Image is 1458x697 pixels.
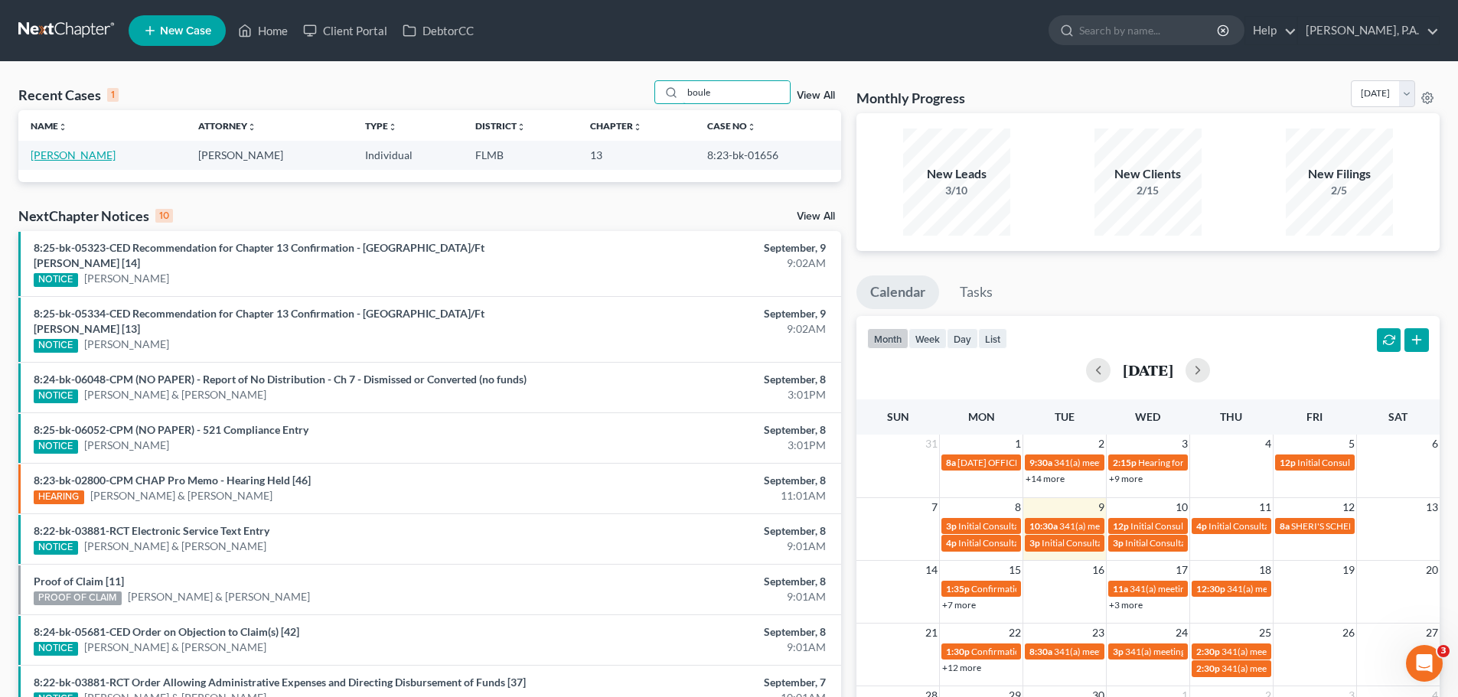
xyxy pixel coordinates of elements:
[572,240,826,256] div: September, 9
[572,539,826,554] div: 9:01AM
[34,625,299,638] a: 8:24-bk-05681-CED Order on Objection to Claim(s) [42]
[947,328,978,349] button: day
[908,328,947,349] button: week
[1180,435,1189,453] span: 3
[1424,498,1440,516] span: 13
[1257,561,1273,579] span: 18
[247,122,256,132] i: unfold_more
[707,120,756,132] a: Case Nounfold_more
[1079,16,1219,44] input: Search by name...
[1013,498,1023,516] span: 8
[1437,645,1450,657] span: 3
[1196,646,1220,657] span: 2:30p
[968,410,995,423] span: Mon
[34,241,484,269] a: 8:25-bk-05323-CED Recommendation for Chapter 13 Confirmation - [GEOGRAPHIC_DATA]/Ft [PERSON_NAME]...
[903,183,1010,198] div: 3/10
[1174,624,1189,642] span: 24
[1257,624,1273,642] span: 25
[924,624,939,642] span: 21
[34,373,527,386] a: 8:24-bk-06048-CPM (NO PAPER) - Report of No Distribution - Ch 7 - Dismissed or Converted (no funds)
[887,410,909,423] span: Sun
[1297,457,1374,468] span: Initial Consultation
[463,141,578,169] td: FLMB
[572,438,826,453] div: 3:01PM
[1298,17,1439,44] a: [PERSON_NAME], P.A.
[1286,183,1393,198] div: 2/5
[1341,498,1356,516] span: 12
[1042,537,1118,549] span: Initial Consultation
[930,498,939,516] span: 7
[1097,435,1106,453] span: 2
[958,537,1035,549] span: Initial Consultation
[84,387,266,402] a: [PERSON_NAME] & [PERSON_NAME]
[1125,537,1202,549] span: Initial Consultation
[198,120,256,132] a: Attorneyunfold_more
[1306,410,1323,423] span: Fri
[34,575,124,588] a: Proof of Claim [11]
[1245,17,1297,44] a: Help
[1424,624,1440,642] span: 27
[572,306,826,321] div: September, 9
[1222,646,1369,657] span: 341(a) meeting for [PERSON_NAME]
[978,328,1007,349] button: list
[84,539,266,554] a: [PERSON_NAME] & [PERSON_NAME]
[186,141,354,169] td: [PERSON_NAME]
[1264,435,1273,453] span: 4
[1059,520,1207,532] span: 341(a) meeting for [PERSON_NAME]
[84,640,266,655] a: [PERSON_NAME] & [PERSON_NAME]
[572,422,826,438] div: September, 8
[1222,663,1369,674] span: 341(a) meeting for [PERSON_NAME]
[1130,583,1277,594] span: 341(a) meeting for [PERSON_NAME]
[572,256,826,271] div: 9:02AM
[572,675,826,690] div: September, 7
[395,17,481,44] a: DebtorCC
[1029,520,1058,532] span: 10:30a
[90,488,272,503] a: [PERSON_NAME] & [PERSON_NAME]
[1138,457,1339,468] span: Hearing for [PERSON_NAME] & [PERSON_NAME]
[34,591,122,605] div: PROOF OF CLAIM
[1094,183,1202,198] div: 2/15
[797,211,835,222] a: View All
[1094,165,1202,183] div: New Clients
[84,271,169,286] a: [PERSON_NAME]
[903,165,1010,183] div: New Leads
[1196,663,1220,674] span: 2:30p
[1406,645,1443,682] iframe: Intercom live chat
[572,321,826,337] div: 9:02AM
[1054,646,1202,657] span: 341(a) meeting for [PERSON_NAME]
[1026,473,1065,484] a: +14 more
[924,561,939,579] span: 14
[1135,410,1160,423] span: Wed
[1280,457,1296,468] span: 12p
[572,473,826,488] div: September, 8
[946,520,957,532] span: 3p
[34,273,78,287] div: NOTICE
[58,122,67,132] i: unfold_more
[946,537,957,549] span: 4p
[1174,498,1189,516] span: 10
[633,122,642,132] i: unfold_more
[1196,520,1207,532] span: 4p
[1113,583,1128,594] span: 11a
[34,676,526,689] a: 8:22-bk-03881-RCT Order Allowing Administrative Expenses and Directing Disbursement of Funds [37]
[128,589,310,604] a: [PERSON_NAME] & [PERSON_NAME]
[572,574,826,589] div: September, 8
[31,148,116,161] a: [PERSON_NAME]
[365,120,397,132] a: Typeunfold_more
[578,141,695,169] td: 13
[942,662,981,673] a: +12 more
[475,120,526,132] a: Districtunfold_more
[1113,646,1124,657] span: 3p
[572,387,826,402] div: 3:01PM
[924,435,939,453] span: 31
[1091,561,1106,579] span: 16
[34,524,269,537] a: 8:22-bk-03881-RCT Electronic Service Text Entry
[572,372,826,387] div: September, 8
[34,541,78,555] div: NOTICE
[18,207,173,225] div: NextChapter Notices
[84,438,169,453] a: [PERSON_NAME]
[856,275,939,309] a: Calendar
[1196,583,1225,594] span: 12:30p
[1388,410,1407,423] span: Sat
[1220,410,1242,423] span: Thu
